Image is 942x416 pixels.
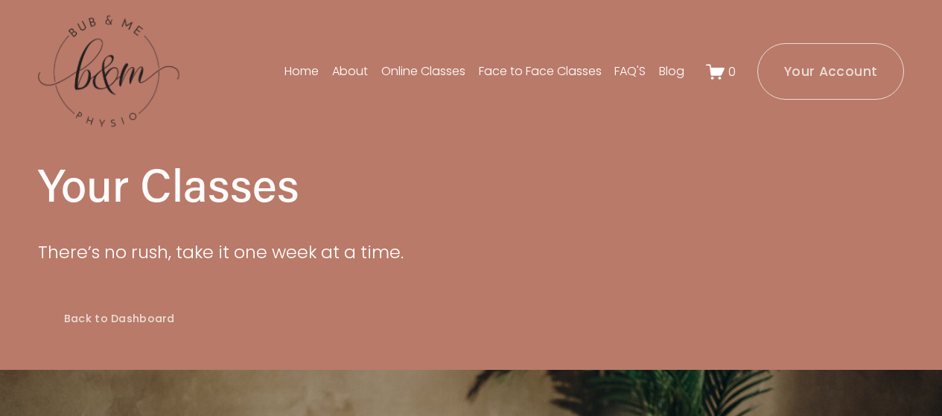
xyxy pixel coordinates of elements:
[381,60,465,83] a: Online Classes
[757,43,905,100] a: Your Account
[38,14,179,129] img: bubandme
[784,63,877,80] ms-portal-inner: Your Account
[38,237,688,268] p: There’s no rush, take it one week at a time.
[332,60,368,83] a: About
[659,60,684,83] a: Blog
[728,63,736,80] span: 0
[284,60,319,83] a: Home
[614,60,646,83] a: FAQ'S
[38,156,688,213] h1: Your Classes
[706,63,736,81] a: 0 items in cart
[479,60,602,83] a: Face to Face Classes
[38,293,201,345] a: Back to Dashboard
